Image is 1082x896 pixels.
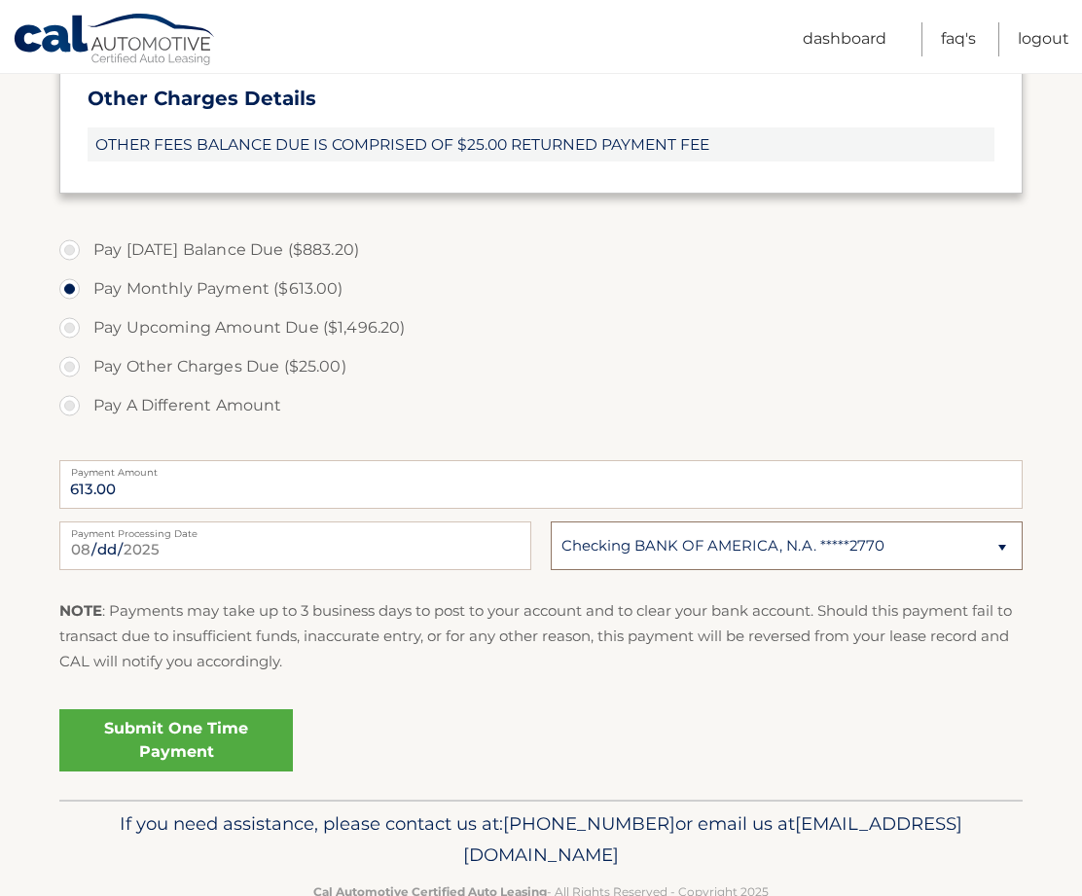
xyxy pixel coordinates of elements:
label: Pay [DATE] Balance Due ($883.20) [59,231,1023,269]
label: Payment Processing Date [59,521,531,537]
span: OTHER FEES BALANCE DUE IS COMPRISED OF $25.00 RETURNED PAYMENT FEE [88,127,994,161]
strong: NOTE [59,601,102,620]
label: Pay Monthly Payment ($613.00) [59,269,1023,308]
label: Pay Other Charges Due ($25.00) [59,347,1023,386]
a: Logout [1018,22,1069,56]
label: Pay A Different Amount [59,386,1023,425]
a: Cal Automotive [13,13,217,69]
input: Payment Date [59,521,531,570]
p: : Payments may take up to 3 business days to post to your account and to clear your bank account.... [59,598,1023,675]
h3: Other Charges Details [88,87,994,111]
p: If you need assistance, please contact us at: or email us at [72,808,1010,871]
span: [EMAIL_ADDRESS][DOMAIN_NAME] [463,812,962,866]
input: Payment Amount [59,460,1023,509]
a: Dashboard [803,22,886,56]
a: Submit One Time Payment [59,709,293,771]
span: [PHONE_NUMBER] [503,812,675,835]
a: FAQ's [941,22,976,56]
label: Pay Upcoming Amount Due ($1,496.20) [59,308,1023,347]
label: Payment Amount [59,460,1023,476]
